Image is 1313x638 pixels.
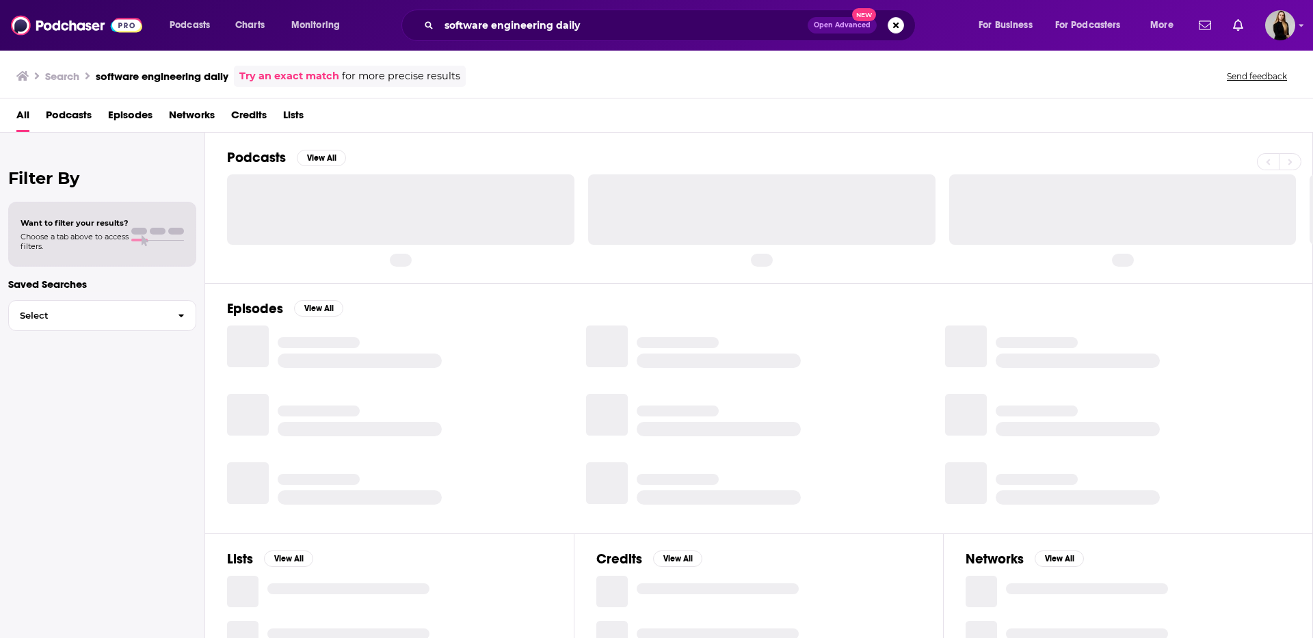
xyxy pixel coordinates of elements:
span: Monitoring [291,16,340,35]
h2: Credits [596,550,642,568]
button: open menu [282,14,358,36]
button: View All [294,300,343,317]
button: open menu [969,14,1050,36]
button: View All [297,150,346,166]
span: Want to filter your results? [21,218,129,228]
button: open menu [160,14,228,36]
a: CreditsView All [596,550,702,568]
a: Lists [283,104,304,132]
a: Podcasts [46,104,92,132]
a: EpisodesView All [227,300,343,317]
h2: Filter By [8,168,196,188]
span: More [1150,16,1173,35]
span: Select [9,311,167,320]
button: open menu [1141,14,1191,36]
a: Show notifications dropdown [1228,14,1249,37]
span: Open Advanced [814,22,871,29]
span: For Podcasters [1055,16,1121,35]
p: Saved Searches [8,278,196,291]
h3: software engineering daily [96,70,228,83]
button: open menu [1046,14,1141,36]
span: Podcasts [170,16,210,35]
a: Try an exact match [239,68,339,84]
img: User Profile [1265,10,1295,40]
a: Charts [226,14,273,36]
button: View All [653,550,702,567]
span: For Business [979,16,1033,35]
span: New [852,8,877,21]
h3: Search [45,70,79,83]
span: for more precise results [342,68,460,84]
a: All [16,104,29,132]
div: Search podcasts, credits, & more... [414,10,929,41]
a: Episodes [108,104,152,132]
a: Credits [231,104,267,132]
button: Select [8,300,196,331]
img: Podchaser - Follow, Share and Rate Podcasts [11,12,142,38]
h2: Lists [227,550,253,568]
span: Charts [235,16,265,35]
button: View All [264,550,313,567]
span: Logged in as editaivancevic [1265,10,1295,40]
h2: Podcasts [227,149,286,166]
a: Networks [169,104,215,132]
span: Choose a tab above to access filters. [21,232,129,251]
a: PodcastsView All [227,149,346,166]
button: View All [1035,550,1084,567]
h2: Networks [966,550,1024,568]
input: Search podcasts, credits, & more... [439,14,808,36]
a: ListsView All [227,550,313,568]
button: Send feedback [1223,70,1291,82]
button: Show profile menu [1265,10,1295,40]
a: NetworksView All [966,550,1084,568]
button: Open AdvancedNew [808,17,877,34]
h2: Episodes [227,300,283,317]
a: Show notifications dropdown [1193,14,1217,37]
